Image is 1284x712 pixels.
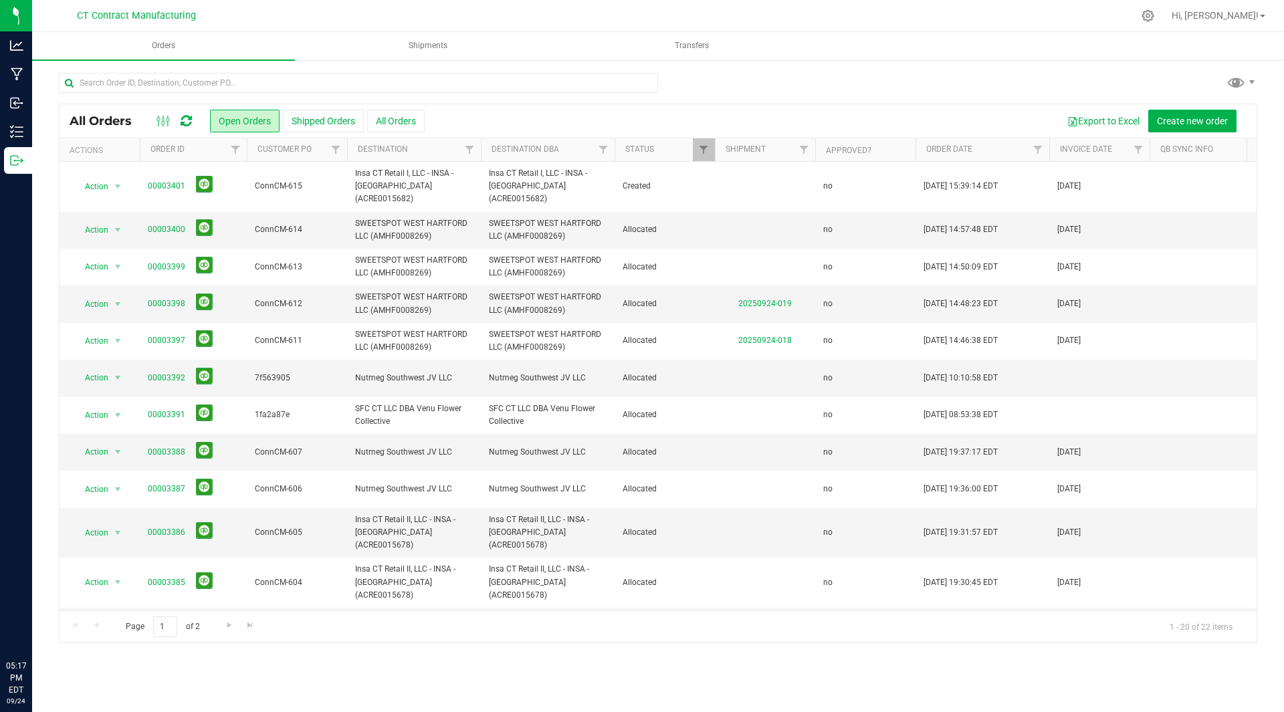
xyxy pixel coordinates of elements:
span: no [823,372,833,384]
span: Allocated [623,446,707,459]
span: Allocated [623,298,707,310]
span: no [823,526,833,539]
span: Insa CT Retail I, LLC - INSA - [GEOGRAPHIC_DATA] (ACRE0015682) [355,167,473,206]
span: select [110,573,126,592]
iframe: Resource center [13,605,53,645]
a: 00003385 [148,576,185,589]
span: Transfers [657,40,727,51]
span: [DATE] [1057,483,1081,495]
span: Allocated [623,372,707,384]
span: no [823,298,833,310]
a: 00003392 [148,372,185,384]
button: Open Orders [210,110,280,132]
span: Nutmeg Southwest JV LLC [355,372,473,384]
span: Insa CT Retail II, LLC - INSA - [GEOGRAPHIC_DATA] (ACRE0015678) [489,563,607,602]
a: 00003391 [148,408,185,421]
span: ConnCM-605 [255,526,339,539]
span: SWEETSPOT WEST HARTFORD LLC (AMHF0008269) [489,254,607,279]
span: select [110,523,126,542]
span: 1 - 20 of 22 items [1159,616,1243,636]
span: Action [73,368,109,387]
a: Status [625,144,654,154]
span: no [823,180,833,193]
span: Action [73,573,109,592]
span: Action [73,406,109,425]
a: Filter [793,138,815,161]
span: Allocated [623,483,707,495]
span: CT Contract Manufacturing [77,10,196,21]
span: Nutmeg Southwest JV LLC [489,483,607,495]
span: SWEETSPOT WEST HARTFORD LLC (AMHF0008269) [489,291,607,316]
a: Transfers [560,32,823,60]
span: All Orders [70,114,145,128]
span: select [110,406,126,425]
a: Filter [325,138,347,161]
span: no [823,483,833,495]
span: Insa CT Retail I, LLC - INSA - [GEOGRAPHIC_DATA] (ACRE0015682) [489,167,607,206]
span: [DATE] [1057,334,1081,347]
a: 00003386 [148,526,185,539]
input: Search Order ID, Destination, Customer PO... [59,73,658,93]
span: Action [73,257,109,276]
a: Destination [358,144,408,154]
span: ConnCM-612 [255,298,339,310]
a: Filter [1128,138,1150,161]
span: no [823,446,833,459]
inline-svg: Inbound [10,96,23,110]
a: 20250924-019 [738,299,792,308]
span: select [110,332,126,350]
span: Allocated [623,526,707,539]
a: Filter [459,138,481,161]
span: select [110,480,126,499]
a: Filter [225,138,247,161]
span: [DATE] 14:50:09 EDT [924,261,998,273]
span: select [110,295,126,314]
span: [DATE] 19:31:57 EDT [924,526,998,539]
a: Filter [593,138,615,161]
span: ConnCM-615 [255,180,339,193]
a: Customer PO [257,144,312,154]
span: Created [623,180,707,193]
span: Allocated [623,334,707,347]
a: Orders [32,32,295,60]
span: [DATE] [1057,298,1081,310]
span: [DATE] 08:53:38 EDT [924,408,998,421]
p: 09/24 [6,696,26,706]
a: 00003388 [148,446,185,459]
a: 20250924-018 [738,336,792,345]
a: QB Sync Info [1160,144,1213,154]
span: select [110,443,126,461]
span: ConnCM-604 [255,576,339,589]
span: [DATE] [1057,180,1081,193]
span: 7f563905 [255,372,339,384]
span: SWEETSPOT WEST HARTFORD LLC (AMHF0008269) [489,328,607,354]
span: Action [73,332,109,350]
span: SWEETSPOT WEST HARTFORD LLC (AMHF0008269) [355,291,473,316]
span: Page of 2 [114,616,211,637]
a: Go to the next page [219,616,239,634]
span: no [823,408,833,421]
span: ConnCM-606 [255,483,339,495]
a: Order ID [150,144,185,154]
span: Allocated [623,223,707,236]
span: ConnCM-611 [255,334,339,347]
span: Shipments [391,40,465,51]
div: Actions [70,146,134,155]
span: no [823,576,833,589]
a: 00003398 [148,298,185,310]
a: Invoice Date [1060,144,1112,154]
span: [DATE] 14:48:23 EDT [924,298,998,310]
span: select [110,221,126,239]
a: Approved? [826,146,871,155]
span: select [110,368,126,387]
span: Action [73,480,109,499]
span: [DATE] [1057,223,1081,236]
button: Create new order [1148,110,1237,132]
a: Order Date [926,144,972,154]
span: [DATE] 14:46:38 EDT [924,334,998,347]
span: [DATE] [1057,576,1081,589]
input: 1 [153,616,177,637]
span: [DATE] 15:39:14 EDT [924,180,998,193]
span: [DATE] [1057,446,1081,459]
span: Action [73,523,109,542]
